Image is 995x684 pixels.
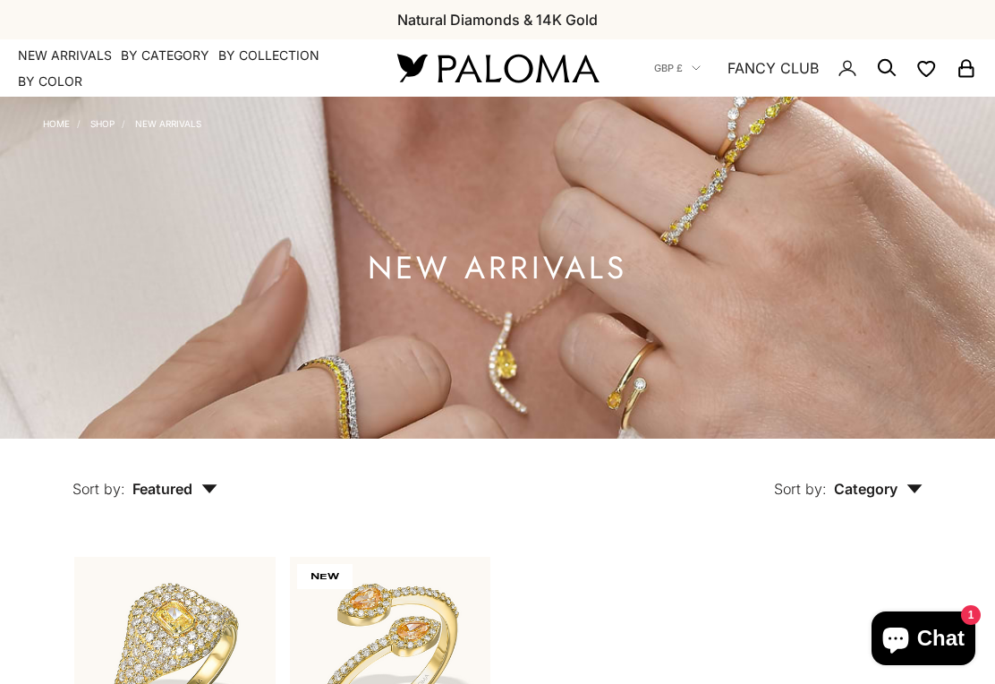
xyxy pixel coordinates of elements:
span: Sort by: [774,480,827,498]
span: Sort by: [72,480,125,498]
nav: Secondary navigation [654,39,977,97]
a: Shop [90,118,115,129]
a: NEW ARRIVALS [18,47,112,64]
span: Featured [132,480,217,498]
button: Sort by: Featured [31,439,259,514]
h1: NEW ARRIVALS [368,257,627,279]
span: Category [834,480,923,498]
summary: By Category [121,47,209,64]
button: Sort by: Category [733,439,964,514]
p: Natural Diamonds & 14K Gold [397,8,598,31]
span: NEW [297,564,353,589]
inbox-online-store-chat: Shopify online store chat [866,611,981,670]
button: GBP £ [654,60,701,76]
nav: Breadcrumb [43,115,201,129]
a: FANCY CLUB [727,56,819,80]
a: NEW ARRIVALS [135,118,201,129]
nav: Primary navigation [18,47,354,90]
a: Home [43,118,70,129]
summary: By Collection [218,47,319,64]
summary: By Color [18,73,82,90]
span: GBP £ [654,60,683,76]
